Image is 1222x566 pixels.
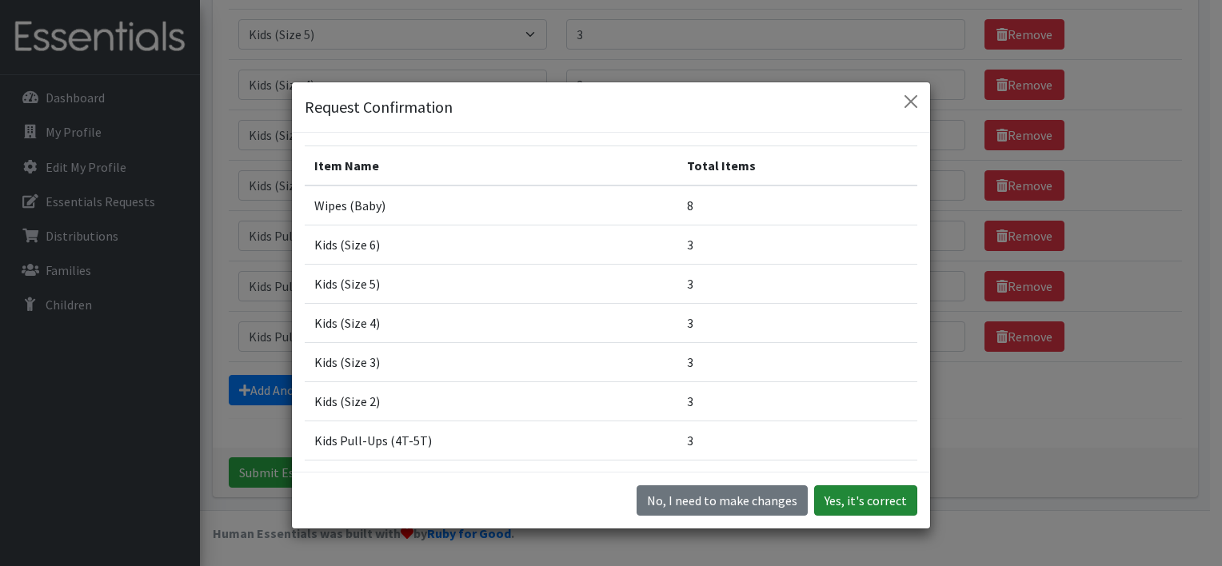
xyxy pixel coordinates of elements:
td: Kids (Size 3) [305,342,677,381]
button: No I need to make changes [637,485,808,516]
td: 8 [677,185,917,225]
td: 3 [677,460,917,499]
h5: Request Confirmation [305,95,453,119]
button: Yes, it's correct [814,485,917,516]
td: Kids (Size 5) [305,264,677,303]
td: 3 [677,264,917,303]
td: Kids (Size 2) [305,381,677,421]
td: Kids Pull-Ups (4T-5T) [305,421,677,460]
td: 3 [677,421,917,460]
td: 3 [677,342,917,381]
td: Wipes (Baby) [305,185,677,225]
td: Kids (Size 6) [305,225,677,264]
td: 3 [677,225,917,264]
th: Item Name [305,145,677,185]
td: Kids Pull-Ups (3T-4T) [305,460,677,499]
td: Kids (Size 4) [305,303,677,342]
td: 3 [677,381,917,421]
td: 3 [677,303,917,342]
button: Close [898,89,924,114]
th: Total Items [677,145,917,185]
